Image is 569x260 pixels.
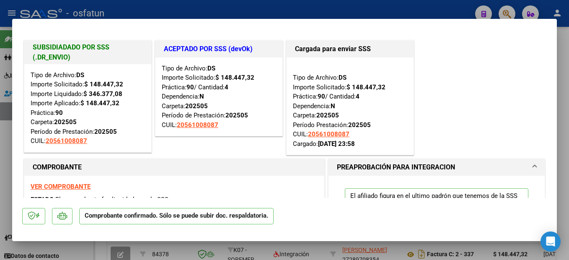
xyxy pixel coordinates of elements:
[339,74,347,81] strong: DS
[356,93,360,100] strong: 4
[55,109,63,117] strong: 90
[46,137,87,145] span: 20561008087
[94,128,117,135] strong: 202505
[185,102,208,110] strong: 202505
[79,208,274,224] p: Comprobante confirmado. Sólo se puede subir doc. respaldatoria.
[293,64,407,149] div: Tipo de Archivo: Importe Solicitado: Práctica: / Cantidad: Dependencia: Carpeta: Período Prestaci...
[33,42,143,62] h1: SUBSIDIADADO POR SSS (.DR_ENVIO)
[54,118,77,126] strong: 202505
[55,196,170,203] span: El comprobante fue liquidado por la SSS.
[177,121,218,129] span: 20561008087
[348,121,371,129] strong: 202505
[347,83,385,91] strong: $ 148.447,32
[318,140,355,148] strong: [DATE] 23:58
[80,99,119,107] strong: $ 148.447,32
[541,231,561,252] div: Open Intercom Messenger
[31,183,91,190] a: VER COMPROBANTE
[331,102,335,110] strong: N
[225,83,228,91] strong: 4
[295,44,405,54] h1: Cargada para enviar SSS
[31,196,55,203] span: ESTADO:
[33,163,82,171] strong: COMPROBANTE
[345,188,528,220] p: El afiliado figura en el ultimo padrón que tenemos de la SSS de
[83,90,122,98] strong: $ 346.377,08
[318,93,325,100] strong: 90
[164,44,274,54] h1: ACEPTADO POR SSS (devOk)
[162,64,276,130] div: Tipo de Archivo: Importe Solicitado: Práctica: / Cantidad: Dependencia: Carpeta: Período de Prest...
[316,112,339,119] strong: 202505
[199,93,204,100] strong: N
[31,70,145,146] div: Tipo de Archivo: Importe Solicitado: Importe Liquidado: Importe Aplicado: Práctica: Carpeta: Perí...
[328,159,545,176] mat-expansion-panel-header: PREAPROBACIÓN PARA INTEGRACION
[186,83,194,91] strong: 90
[225,112,248,119] strong: 202505
[76,71,84,79] strong: DS
[308,130,349,138] span: 20561008087
[207,65,215,72] strong: DS
[215,74,254,81] strong: $ 148.447,32
[337,162,455,172] h1: PREAPROBACIÓN PARA INTEGRACION
[84,81,123,88] strong: $ 148.447,32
